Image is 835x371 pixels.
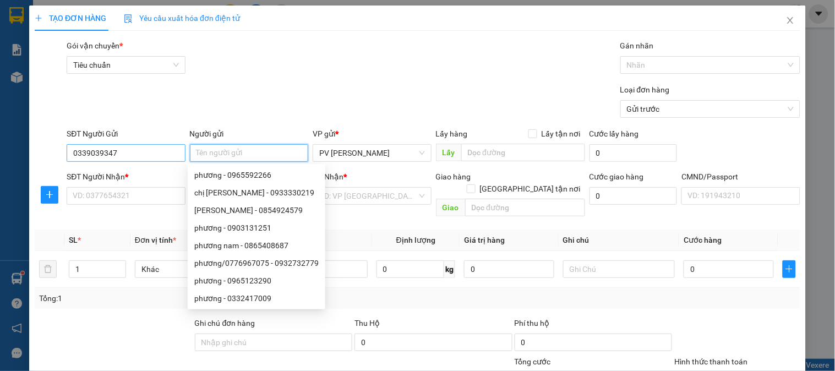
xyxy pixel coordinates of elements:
div: Phí thu hộ [515,317,673,334]
label: Ghi chú đơn hàng [195,319,255,328]
div: phương/0776967075 - 0932732779 [194,257,319,269]
span: Giao hàng [436,172,471,181]
input: Cước giao hàng [590,187,678,205]
span: Lấy tận nơi [537,128,585,140]
label: Gán nhãn [620,41,654,50]
label: Hình thức thanh toán [674,357,747,366]
img: icon [124,14,133,23]
div: VP gửi [313,128,431,140]
span: kg [444,260,455,278]
div: [PERSON_NAME] - 0854924579 [194,204,319,216]
span: plus [35,14,42,22]
span: SL [69,236,78,244]
button: Close [775,6,806,36]
div: phương - 0965123290 [194,275,319,287]
label: Loại đơn hàng [620,85,670,94]
div: SĐT Người Gửi [67,128,185,140]
label: Cước giao hàng [590,172,644,181]
input: Cước lấy hàng [590,144,678,162]
div: phương - 0965592266 [194,169,319,181]
span: Tiêu chuẩn [73,57,178,73]
div: phương nam - 0865408687 [194,239,319,252]
span: Lấy [436,144,461,161]
span: VP Nhận [313,172,343,181]
input: Dọc đường [461,144,585,161]
span: Cước hàng [684,236,722,244]
span: Gửi trước [627,101,794,117]
span: Đơn vị tính [135,236,176,244]
div: phương - 0965123290 [188,272,325,290]
span: Tổng cước [515,357,551,366]
div: SĐT Người Nhận [67,171,185,183]
div: phương - 0903131251 [188,219,325,237]
div: chị [PERSON_NAME] - 0933330219 [194,187,319,199]
div: chị phương - 0933330219 [188,184,325,201]
label: Cước lấy hàng [590,129,639,138]
span: close [786,16,795,25]
span: Giá trị hàng [464,236,505,244]
span: TẠO ĐƠN HÀNG [35,14,106,23]
span: plus [41,190,58,199]
div: phương/0776967075 - 0932732779 [188,254,325,272]
input: Dọc đường [465,199,585,216]
div: CMND/Passport [681,171,800,183]
div: Người gửi [190,128,308,140]
div: phương - 0332417009 [194,292,319,304]
button: plus [41,186,58,204]
input: Ghi Chú [563,260,675,278]
button: delete [39,260,57,278]
span: [GEOGRAPHIC_DATA] tận nơi [476,183,585,195]
span: Lấy hàng [436,129,468,138]
span: Định lượng [396,236,435,244]
div: phương - 0332417009 [188,290,325,307]
th: Ghi chú [559,230,679,251]
span: plus [783,265,795,274]
span: Giao [436,199,465,216]
span: Khác [141,261,240,277]
div: phương nam - 0865408687 [188,237,325,254]
span: PV Gia Nghĩa [319,145,424,161]
input: 0 [464,260,554,278]
div: phương - 0965592266 [188,166,325,184]
div: phương nguyễn - 0854924579 [188,201,325,219]
input: Ghi chú đơn hàng [195,334,353,351]
span: Gói vận chuyển [67,41,123,50]
button: plus [783,260,796,278]
span: Yêu cầu xuất hóa đơn điện tử [124,14,240,23]
div: Tổng: 1 [39,292,323,304]
div: phương - 0903131251 [194,222,319,234]
span: Thu Hộ [354,319,380,328]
